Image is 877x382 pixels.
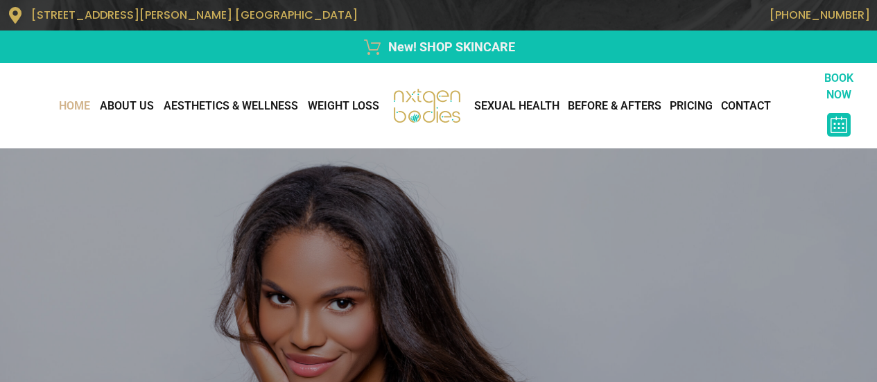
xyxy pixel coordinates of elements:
[385,37,515,56] span: New! SHOP SKINCARE
[666,92,717,120] a: Pricing
[813,70,864,103] p: BOOK NOW
[95,92,159,120] a: About Us
[7,37,870,56] a: New! SHOP SKINCARE
[564,92,666,120] a: Before & Afters
[303,92,384,120] a: WEIGHT LOSS
[7,92,384,120] nav: Menu
[470,92,564,120] a: Sexual Health
[159,92,303,120] a: AESTHETICS & WELLNESS
[717,92,775,120] a: CONTACT
[446,8,871,21] p: [PHONE_NUMBER]
[31,7,358,23] span: [STREET_ADDRESS][PERSON_NAME] [GEOGRAPHIC_DATA]
[470,92,813,120] nav: Menu
[54,92,95,120] a: Home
